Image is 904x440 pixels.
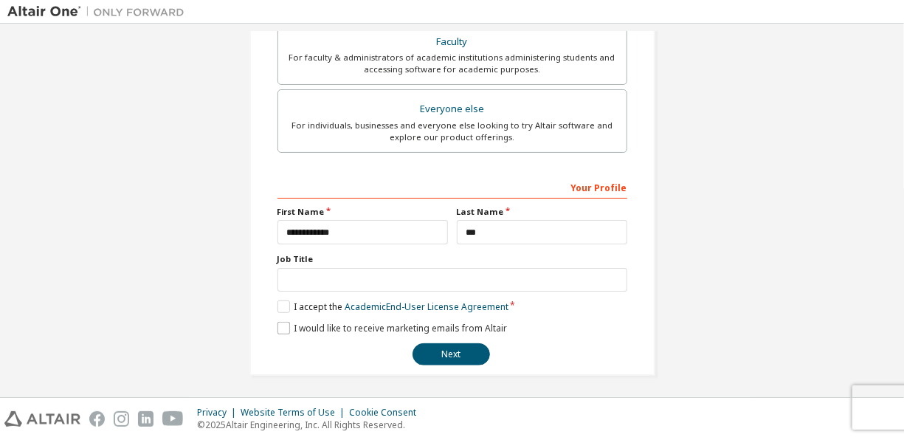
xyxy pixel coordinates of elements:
[241,407,349,419] div: Website Terms of Use
[162,411,184,427] img: youtube.svg
[277,322,507,334] label: I would like to receive marketing emails from Altair
[287,52,618,75] div: For faculty & administrators of academic institutions administering students and accessing softwa...
[457,206,627,218] label: Last Name
[114,411,129,427] img: instagram.svg
[277,206,448,218] label: First Name
[349,407,425,419] div: Cookie Consent
[277,175,627,199] div: Your Profile
[345,300,508,313] a: Academic End-User License Agreement
[277,253,627,265] label: Job Title
[287,120,618,143] div: For individuals, businesses and everyone else looking to try Altair software and explore our prod...
[4,411,80,427] img: altair_logo.svg
[277,300,508,313] label: I accept the
[197,419,425,431] p: © 2025 Altair Engineering, Inc. All Rights Reserved.
[287,99,618,120] div: Everyone else
[197,407,241,419] div: Privacy
[89,411,105,427] img: facebook.svg
[138,411,153,427] img: linkedin.svg
[413,343,490,365] button: Next
[7,4,192,19] img: Altair One
[287,32,618,52] div: Faculty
